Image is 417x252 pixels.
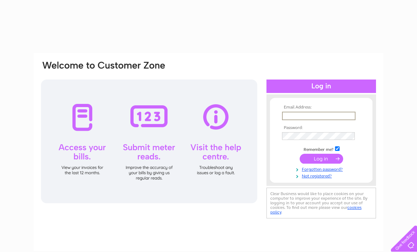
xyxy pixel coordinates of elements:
a: Forgotten password? [282,165,362,172]
th: Email Address: [280,105,362,110]
div: Clear Business would like to place cookies on your computer to improve your experience of the sit... [266,188,376,218]
a: Not registered? [282,172,362,179]
input: Submit [300,154,343,164]
a: cookies policy [270,205,362,215]
th: Password: [280,125,362,130]
td: Remember me? [280,145,362,152]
